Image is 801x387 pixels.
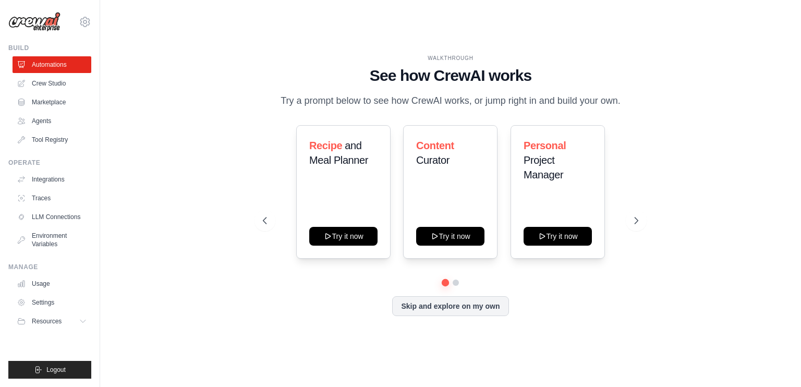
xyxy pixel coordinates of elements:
[13,313,91,330] button: Resources
[392,296,508,316] button: Skip and explore on my own
[416,227,484,246] button: Try it now
[524,227,592,246] button: Try it now
[8,361,91,379] button: Logout
[13,209,91,225] a: LLM Connections
[309,227,378,246] button: Try it now
[263,66,638,85] h1: See how CrewAI works
[13,294,91,311] a: Settings
[309,140,342,151] span: Recipe
[416,154,450,166] span: Curator
[13,275,91,292] a: Usage
[8,263,91,271] div: Manage
[13,131,91,148] a: Tool Registry
[524,140,566,151] span: Personal
[8,44,91,52] div: Build
[13,171,91,188] a: Integrations
[13,227,91,252] a: Environment Variables
[13,75,91,92] a: Crew Studio
[46,366,66,374] span: Logout
[749,337,801,387] iframe: Chat Widget
[13,113,91,129] a: Agents
[13,94,91,111] a: Marketplace
[13,190,91,207] a: Traces
[263,54,638,62] div: WALKTHROUGH
[32,317,62,325] span: Resources
[416,140,454,151] span: Content
[8,12,60,32] img: Logo
[8,159,91,167] div: Operate
[275,93,626,108] p: Try a prompt below to see how CrewAI works, or jump right in and build your own.
[524,154,563,180] span: Project Manager
[13,56,91,73] a: Automations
